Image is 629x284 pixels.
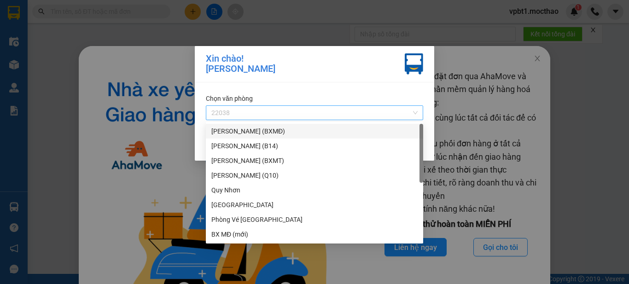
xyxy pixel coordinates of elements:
div: Hồ Chí Minh (BXMĐ) [206,124,423,139]
div: Phòng Vé Tuy Hòa [206,212,423,227]
div: Hồ Chí Minh (B14) [206,139,423,153]
div: Phòng Vé [GEOGRAPHIC_DATA] [211,214,418,225]
div: Hồ Chí Minh (Q10) [206,168,423,183]
div: Hồ Chí Minh (BXMT) [206,153,423,168]
div: Quy Nhơn [211,185,418,195]
div: [PERSON_NAME] (B14) [211,141,418,151]
div: [PERSON_NAME] (Q10) [211,170,418,180]
div: [PERSON_NAME] (BXMĐ) [211,126,418,136]
span: 22038 [211,106,418,120]
div: [PERSON_NAME] (BXMT) [211,156,418,166]
div: [GEOGRAPHIC_DATA] [211,200,418,210]
div: BX MĐ (mới) [211,229,418,239]
div: BX MĐ (mới) [206,227,423,242]
img: vxr-icon [405,53,423,75]
div: Đà Nẵng [206,197,423,212]
div: Quy Nhơn [206,183,423,197]
div: Chọn văn phòng [206,93,423,104]
div: Xin chào! [PERSON_NAME] [206,53,275,75]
